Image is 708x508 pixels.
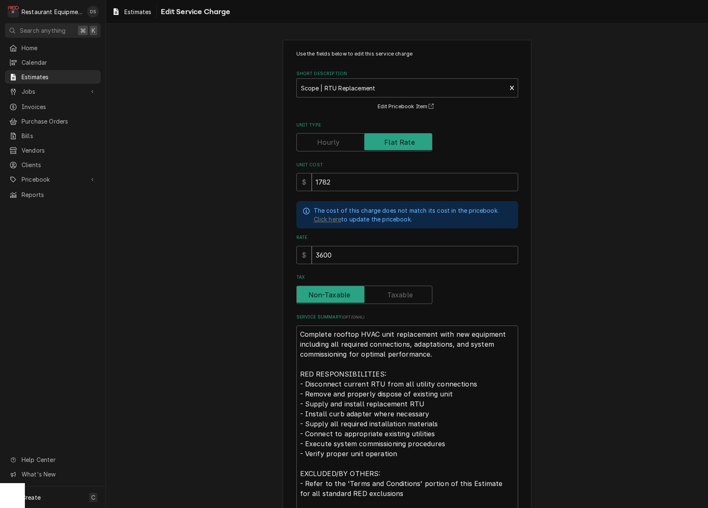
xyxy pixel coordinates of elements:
span: Bills [22,131,97,140]
a: Go to Help Center [5,453,101,467]
div: Tax [296,274,518,304]
span: Estimates [22,73,97,81]
a: Reports [5,188,101,202]
span: ⌘ [80,26,86,35]
a: Estimates [109,5,155,19]
span: Help Center [22,455,96,464]
span: Create [22,494,41,501]
div: Restaurant Equipment Diagnostics's Avatar [7,6,19,17]
span: Edit Service Charge [158,6,230,17]
div: Unit Type [296,122,518,151]
a: Clients [5,158,101,172]
a: Invoices [5,100,101,114]
span: to update the pricebook. [314,216,412,223]
button: Edit Pricebook Item [376,102,438,112]
a: Calendar [5,56,101,69]
span: Estimates [124,7,151,16]
span: Vendors [22,146,97,155]
label: Rate [296,234,518,241]
a: Estimates [5,70,101,84]
a: Bills [5,129,101,143]
button: Search anything⌘K [5,23,101,38]
div: R [7,6,19,17]
a: Go to What's New [5,467,101,481]
span: Search anything [20,26,65,35]
span: Calendar [22,58,97,67]
span: Jobs [22,87,84,96]
div: DS [87,6,99,17]
span: Home [22,44,97,52]
a: Click here [314,215,342,224]
span: Reports [22,190,97,199]
p: The cost of this charge does not match its cost in the pricebook. [314,206,499,215]
span: What's New [22,470,96,479]
span: Clients [22,160,97,169]
a: Go to Jobs [5,85,101,98]
div: [object Object] [296,234,518,264]
label: Unit Type [296,122,518,129]
label: Unit Cost [296,162,518,168]
div: Short Description [296,70,518,112]
a: Vendors [5,143,101,157]
p: Use the fields below to edit this service charge [296,50,518,58]
div: Unit Cost [296,162,518,191]
div: $ [296,173,312,191]
span: Purchase Orders [22,117,97,126]
span: ( optional ) [342,315,365,319]
span: K [92,26,95,35]
label: Service Summary [296,314,518,321]
span: Invoices [22,102,97,111]
a: Purchase Orders [5,114,101,128]
span: Pricebook [22,175,84,184]
div: $ [296,246,312,264]
div: Derek Stewart's Avatar [87,6,99,17]
div: Restaurant Equipment Diagnostics [22,7,82,16]
span: C [91,493,95,502]
label: Short Description [296,70,518,77]
a: Home [5,41,101,55]
label: Tax [296,274,518,281]
a: Go to Pricebook [5,173,101,186]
